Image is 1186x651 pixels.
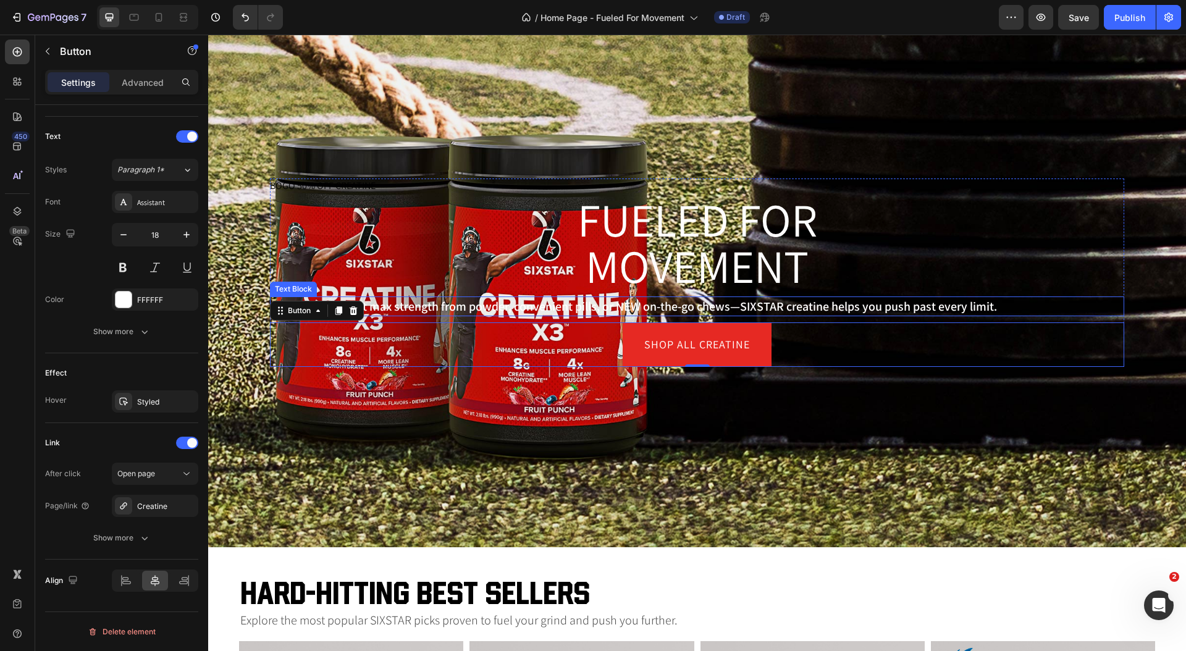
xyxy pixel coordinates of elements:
[45,196,61,208] div: Font
[1104,5,1156,30] button: Publish
[31,544,947,574] h2: Hard-Hitting Best Sellers
[61,76,96,89] p: Settings
[45,131,61,142] div: Text
[137,197,195,208] div: Assistant
[60,44,165,59] p: Button
[1144,590,1174,620] iframe: Intercom live chat
[45,622,198,642] button: Delete element
[137,397,195,408] div: Styled
[45,226,78,243] div: Size
[112,463,198,485] button: Open page
[1114,11,1145,24] div: Publish
[137,295,195,306] div: FFFFFF
[117,164,164,175] span: Paragraph 1*
[45,500,90,511] div: Page/link
[45,468,81,479] div: After click
[45,294,64,305] div: Color
[233,5,283,30] div: Undo/Redo
[9,226,30,236] div: Beta
[137,501,195,512] div: Creatine
[45,573,80,589] div: Align
[1169,572,1179,582] span: 2
[414,288,563,332] a: Shop all Creatine
[726,12,745,23] span: Draft
[45,437,60,448] div: Link
[81,10,86,25] p: 7
[540,11,684,24] span: Home Page - Fueled For Movement
[93,325,151,338] div: Show more
[45,527,198,549] button: Show more
[1058,5,1099,30] button: Save
[12,132,30,141] div: 450
[77,271,105,282] div: Button
[117,469,155,478] span: Open page
[1069,12,1089,23] span: Save
[45,321,198,343] button: Show more
[5,5,92,30] button: 7
[93,532,151,544] div: Show more
[535,11,538,24] span: /
[32,578,946,593] p: Explore the most popular SIXSTAR picks proven to fuel your grind and push you further.
[45,395,67,406] div: Hover
[208,35,1186,651] iframe: Design area
[45,367,67,379] div: Effect
[122,76,164,89] p: Advanced
[45,164,67,175] div: Styles
[112,159,198,181] button: Paragraph 1*
[436,300,542,320] p: Shop all Creatine
[88,624,156,639] div: Delete element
